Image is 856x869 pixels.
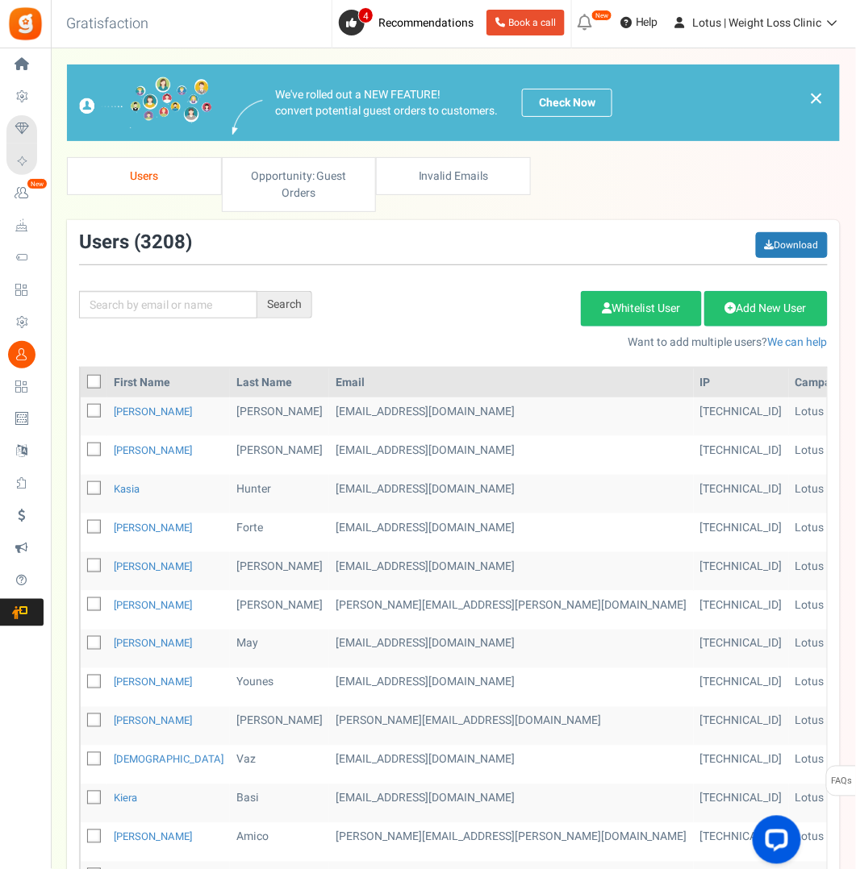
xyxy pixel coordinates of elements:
[114,675,192,690] a: [PERSON_NAME]
[48,8,166,40] h3: Gratisfaction
[694,823,789,862] td: [TECHNICAL_ID]
[114,443,192,458] a: [PERSON_NAME]
[704,291,828,326] a: Add New User
[329,630,694,668] td: customer
[329,591,694,630] td: customer
[79,291,257,318] input: Search by email or name
[230,823,329,862] td: Amico
[79,77,212,129] img: images
[329,707,694,746] td: customer
[257,291,312,318] div: Search
[694,475,789,513] td: [TECHNICAL_ID]
[768,334,828,351] a: We can help
[230,368,329,397] th: Last Name
[67,157,222,195] a: Users
[632,15,658,31] span: Help
[522,89,612,117] a: Check Now
[230,668,329,707] td: Younes
[694,397,789,436] td: [TECHNICAL_ID]
[114,559,192,574] a: [PERSON_NAME]
[339,10,480,35] a: 4 Recommendations
[329,368,694,397] th: Email
[114,713,192,729] a: [PERSON_NAME]
[114,404,192,419] a: [PERSON_NAME]
[329,436,694,475] td: customer
[336,335,828,351] p: Want to add multiple users?
[329,397,694,436] td: customer
[694,707,789,746] td: [TECHNICAL_ID]
[694,513,789,552] td: [TECHNICAL_ID]
[329,823,694,862] td: customer
[230,746,329,784] td: Vaz
[694,630,789,668] td: [TECHNICAL_ID]
[114,481,140,497] a: Kasia
[222,157,377,212] a: Opportunity: Guest Orders
[694,784,789,823] td: [TECHNICAL_ID]
[581,291,702,326] a: Whitelist User
[694,668,789,707] td: [TECHNICAL_ID]
[694,436,789,475] td: [TECHNICAL_ID]
[329,513,694,552] td: customer
[27,178,48,189] em: New
[756,232,828,258] a: Download
[230,707,329,746] td: [PERSON_NAME]
[694,591,789,630] td: [TECHNICAL_ID]
[329,475,694,513] td: customer
[329,784,694,823] td: customer
[230,630,329,668] td: May
[107,368,230,397] th: First Name
[230,436,329,475] td: [PERSON_NAME]
[232,100,263,135] img: images
[114,597,192,613] a: [PERSON_NAME]
[230,397,329,436] td: [PERSON_NAME]
[140,228,186,256] span: 3208
[831,767,853,797] span: FAQs
[230,784,329,823] td: basi
[378,15,474,31] span: Recommendations
[114,520,192,535] a: [PERSON_NAME]
[329,668,694,707] td: customer
[694,552,789,591] td: [TECHNICAL_ID]
[114,636,192,651] a: [PERSON_NAME]
[7,6,44,42] img: Gratisfaction
[114,791,137,806] a: kiera
[275,87,498,119] p: We've rolled out a NEW FEATURE! convert potential guest orders to customers.
[329,746,694,784] td: customer
[376,157,531,195] a: Invalid Emails
[809,89,824,108] a: ×
[114,829,192,845] a: [PERSON_NAME]
[591,10,612,21] em: New
[114,752,223,767] a: [DEMOGRAPHIC_DATA]
[693,15,822,31] span: Lotus | Weight Loss Clinic
[6,180,44,207] a: New
[694,746,789,784] td: [TECHNICAL_ID]
[230,475,329,513] td: Hunter
[230,513,329,552] td: Forte
[329,552,694,591] td: customer
[358,7,374,23] span: 4
[486,10,565,35] a: Book a call
[614,10,665,35] a: Help
[230,552,329,591] td: [PERSON_NAME]
[79,232,192,253] h3: Users ( )
[694,368,789,397] th: IP
[230,591,329,630] td: [PERSON_NAME]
